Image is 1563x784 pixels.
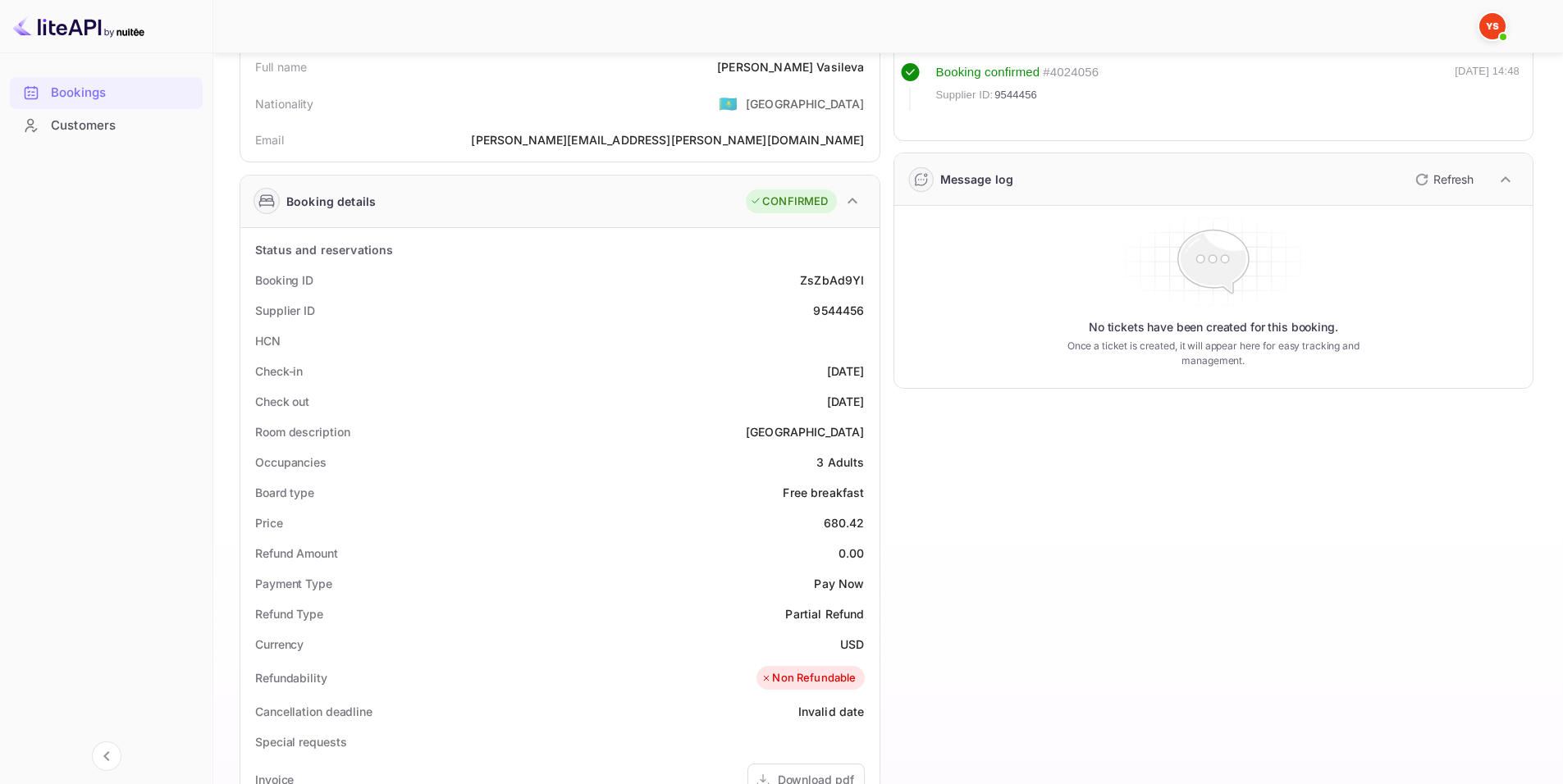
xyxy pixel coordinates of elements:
div: ZsZbAd9YI [800,271,864,289]
p: Once a ticket is created, it will appear here for easy tracking and management. [1041,339,1385,368]
div: Pay Now [814,575,864,592]
a: Customers [10,110,203,140]
a: Bookings [10,77,203,107]
div: Refund Amount [255,545,338,562]
div: Board type [255,484,314,501]
div: Message log [940,171,1014,188]
div: Bookings [51,84,194,103]
div: 680.42 [824,514,865,531]
div: USD [840,636,864,653]
div: Free breakfast [783,484,864,501]
div: Currency [255,636,304,653]
button: Collapse navigation [92,741,121,771]
img: LiteAPI logo [13,13,144,39]
div: Price [255,514,283,531]
div: Refundability [255,669,327,686]
span: 9544456 [994,87,1037,103]
div: Partial Refund [785,605,864,622]
div: [PERSON_NAME][EMAIL_ADDRESS][PERSON_NAME][DOMAIN_NAME] [471,131,864,148]
div: Check-in [255,362,303,380]
div: # 4024056 [1043,63,1099,82]
div: Cancellation deadline [255,703,372,720]
div: Nationality [255,95,314,112]
div: Booking ID [255,271,313,289]
div: Booking details [286,193,376,210]
div: Room description [255,423,350,440]
div: Full name [255,58,307,75]
div: Invalid date [798,703,865,720]
div: [DATE] [827,393,865,410]
div: Special requests [255,733,346,750]
div: Check out [255,393,309,410]
div: 0.00 [839,545,865,562]
span: United States [719,89,738,118]
span: Supplier ID: [936,87,994,103]
div: Occupancies [255,454,327,471]
div: 9544456 [813,302,864,319]
div: [GEOGRAPHIC_DATA] [746,95,865,112]
div: Email [255,131,284,148]
div: Supplier ID [255,302,315,319]
div: Refund Type [255,605,323,622]
div: [GEOGRAPHIC_DATA] [746,423,865,440]
div: Customers [10,110,203,142]
p: Refresh [1433,171,1474,188]
div: [PERSON_NAME] Vasileva [717,58,864,75]
div: Customers [51,116,194,135]
div: Non Refundable [761,670,856,686]
div: [DATE] 14:48 [1455,63,1520,111]
div: 3 Adults [816,454,864,471]
div: Bookings [10,77,203,109]
div: [DATE] [827,362,865,380]
div: Status and reservations [255,241,393,258]
p: No tickets have been created for this booking. [1089,319,1338,335]
button: Refresh [1405,166,1480,193]
div: Booking confirmed [936,63,1040,82]
img: Yandex Support [1479,13,1506,39]
div: Payment Type [255,575,332,592]
div: CONFIRMED [750,194,828,210]
div: HCN [255,332,281,349]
